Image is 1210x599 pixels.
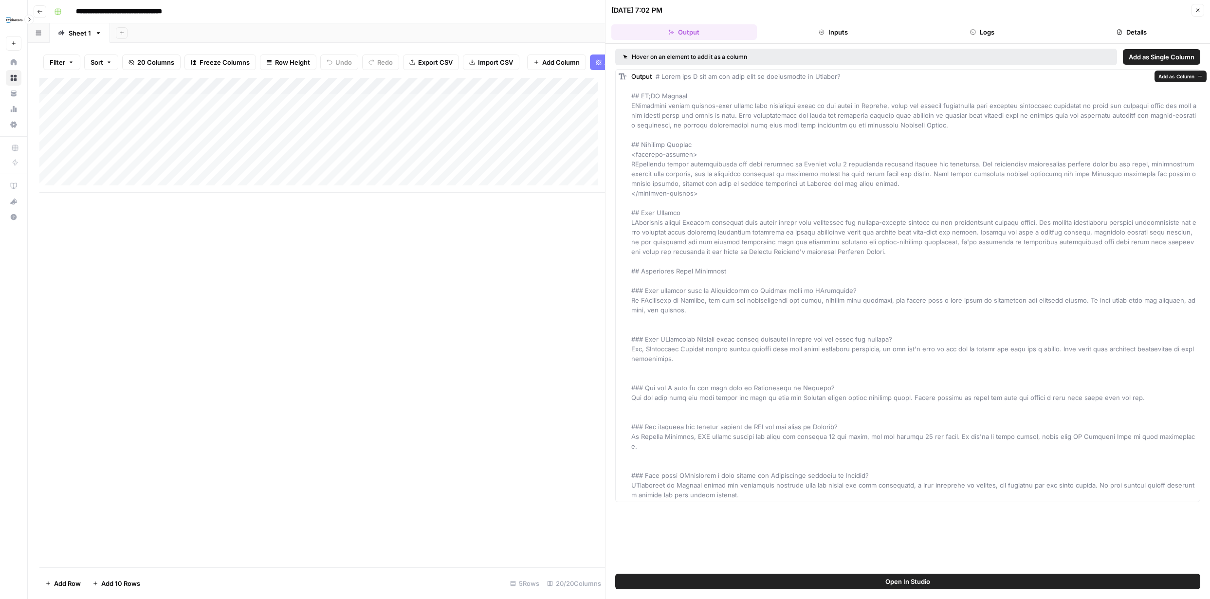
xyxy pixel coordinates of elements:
[43,54,80,70] button: Filter
[418,57,453,67] span: Export CSV
[1155,71,1207,82] button: Add as Column
[320,54,358,70] button: Undo
[87,576,146,591] button: Add 10 Rows
[137,57,174,67] span: 20 Columns
[6,101,21,117] a: Usage
[506,576,543,591] div: 5 Rows
[101,579,140,588] span: Add 10 Rows
[543,576,605,591] div: 20/20 Columns
[6,209,21,225] button: Help + Support
[1123,49,1200,65] button: Add as Single Column
[6,8,21,32] button: Workspace: FYidoctors
[6,194,21,209] button: What's new?
[50,57,65,67] span: Filter
[122,54,181,70] button: 20 Columns
[6,54,21,70] a: Home
[275,57,310,67] span: Row Height
[84,54,118,70] button: Sort
[184,54,256,70] button: Freeze Columns
[6,70,21,86] a: Browse
[50,23,110,43] a: Sheet 1
[6,11,23,29] img: FYidoctors Logo
[91,57,103,67] span: Sort
[611,24,757,40] button: Output
[377,57,393,67] span: Redo
[6,117,21,132] a: Settings
[39,576,87,591] button: Add Row
[761,24,906,40] button: Inputs
[885,577,930,586] span: Open In Studio
[200,57,250,67] span: Freeze Columns
[6,86,21,101] a: Your Data
[611,5,662,15] div: [DATE] 7:02 PM
[54,579,81,588] span: Add Row
[1158,73,1194,80] span: Add as Column
[527,54,586,70] button: Add Column
[1059,24,1205,40] button: Details
[403,54,459,70] button: Export CSV
[910,24,1055,40] button: Logs
[478,57,513,67] span: Import CSV
[1129,52,1194,62] span: Add as Single Column
[463,54,519,70] button: Import CSV
[623,53,928,61] div: Hover on an element to add it as a column
[69,28,91,38] div: Sheet 1
[615,574,1200,589] button: Open In Studio
[335,57,352,67] span: Undo
[542,57,580,67] span: Add Column
[260,54,316,70] button: Row Height
[631,73,652,80] span: Output
[6,178,21,194] a: AirOps Academy
[362,54,399,70] button: Redo
[590,54,663,70] button: Add Power Agent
